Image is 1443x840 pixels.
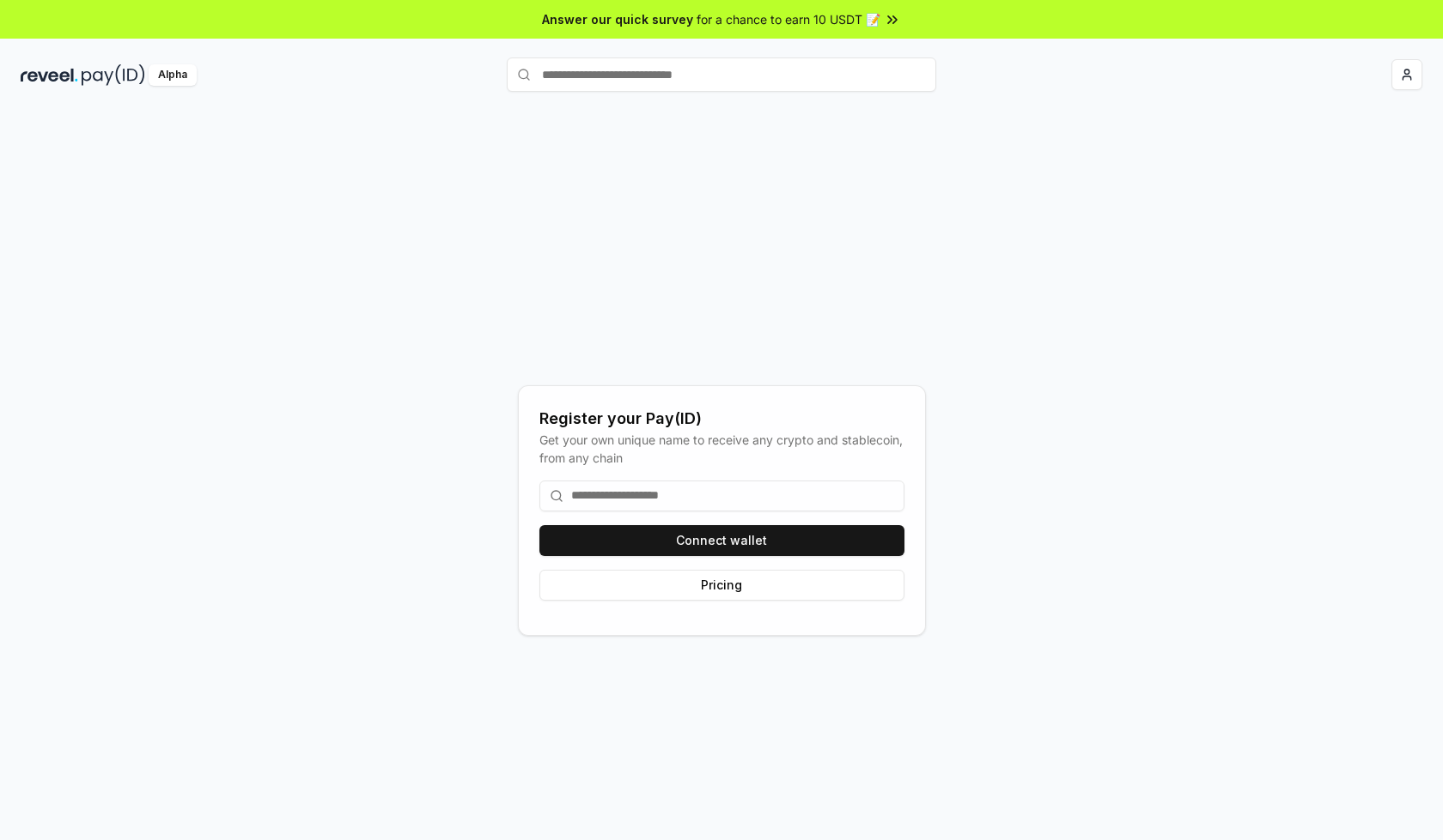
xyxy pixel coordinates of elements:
[539,570,904,601] button: Pricing
[539,525,904,556] button: Connect wallet
[542,10,693,28] span: Answer our quick survey
[539,407,904,431] div: Register your Pay(ID)
[82,64,145,86] img: pay_id
[697,10,880,28] span: for a chance to earn 10 USDT 📝
[149,64,197,86] div: Alpha
[539,431,904,467] div: Get your own unique name to receive any crypto and stablecoin, from any chain
[21,64,78,86] img: reveel_dark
